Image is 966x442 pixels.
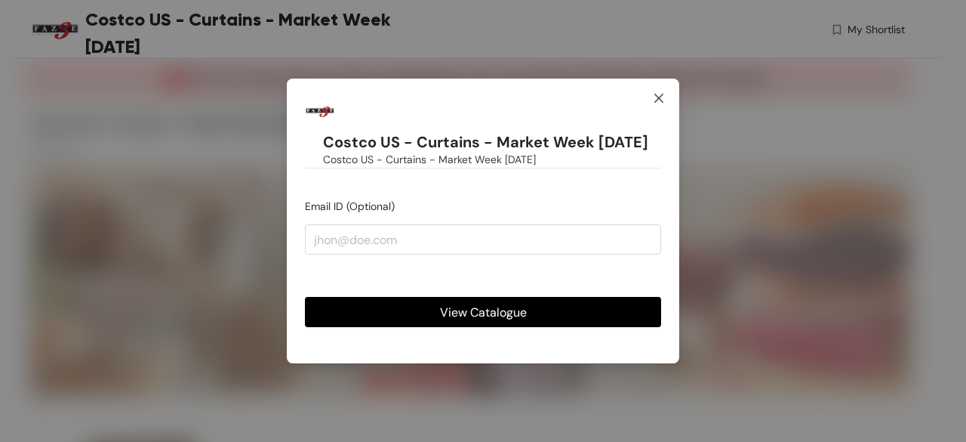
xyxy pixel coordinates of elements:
h1: Costco US - Curtains - Market Week [DATE] [323,133,648,152]
button: View Catalogue [305,297,661,327]
img: Buyer Portal [305,97,335,127]
span: Costco US - Curtains - Market Week [DATE] [323,151,536,168]
span: close [653,92,665,104]
input: jhon@doe.com [305,224,661,255]
span: Email ID (Optional) [305,199,395,213]
button: Close [638,79,679,119]
span: View Catalogue [440,303,527,322]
